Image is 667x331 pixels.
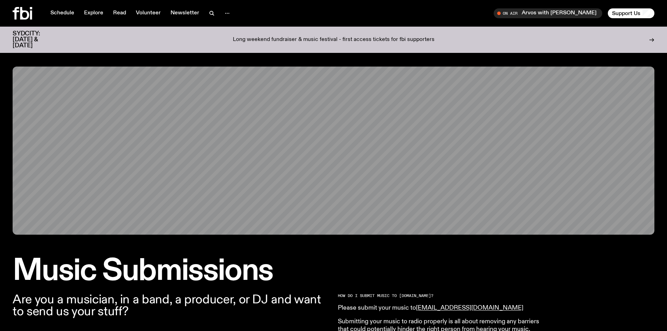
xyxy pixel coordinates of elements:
h1: Music Submissions [13,257,654,285]
button: Support Us [608,8,654,18]
p: Long weekend fundraiser & music festival - first access tickets for fbi supporters [233,37,435,43]
p: Please submit your music to [338,304,540,312]
h2: HOW DO I SUBMIT MUSIC TO [DOMAIN_NAME]? [338,294,540,298]
p: Are you a musician, in a band, a producer, or DJ and want to send us your stuff? [13,294,329,318]
h3: SYDCITY: [DATE] & [DATE] [13,31,57,49]
a: Schedule [46,8,78,18]
button: On AirArvos with [PERSON_NAME] [494,8,602,18]
span: Support Us [612,10,640,16]
a: [EMAIL_ADDRESS][DOMAIN_NAME] [416,305,523,311]
a: Read [109,8,130,18]
a: Newsletter [166,8,203,18]
a: Explore [80,8,107,18]
a: Volunteer [132,8,165,18]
